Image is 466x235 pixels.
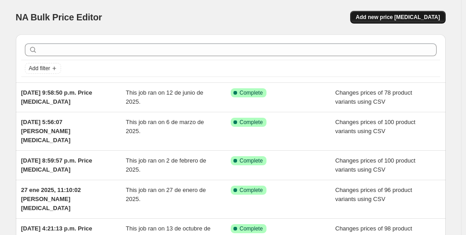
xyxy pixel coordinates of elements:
span: Complete [240,89,263,96]
span: Changes prices of 78 product variants using CSV [335,89,412,105]
span: Complete [240,119,263,126]
span: This job ran on 27 de enero de 2025. [126,187,206,202]
span: [DATE] 9:58:50 p.m. Price [MEDICAL_DATA] [21,89,92,105]
button: Add filter [25,63,61,74]
span: Complete [240,187,263,194]
span: Changes prices of 100 product variants using CSV [335,119,415,134]
span: 27 ene 2025, 11:10:02 [PERSON_NAME] [MEDICAL_DATA] [21,187,81,211]
span: This job ran on 6 de marzo de 2025. [126,119,204,134]
span: Add new price [MEDICAL_DATA] [356,14,440,21]
span: [DATE] 5:56:07 [PERSON_NAME] [MEDICAL_DATA] [21,119,71,144]
span: Changes prices of 100 product variants using CSV [335,157,415,173]
span: Complete [240,225,263,232]
span: Complete [240,157,263,164]
span: This job ran on 2 de febrero de 2025. [126,157,206,173]
span: Changes prices of 96 product variants using CSV [335,187,412,202]
button: Add new price [MEDICAL_DATA] [350,11,445,24]
span: This job ran on 12 de junio de 2025. [126,89,203,105]
span: Add filter [29,65,50,72]
span: [DATE] 8:59:57 p.m. Price [MEDICAL_DATA] [21,157,92,173]
span: NA Bulk Price Editor [16,12,102,22]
